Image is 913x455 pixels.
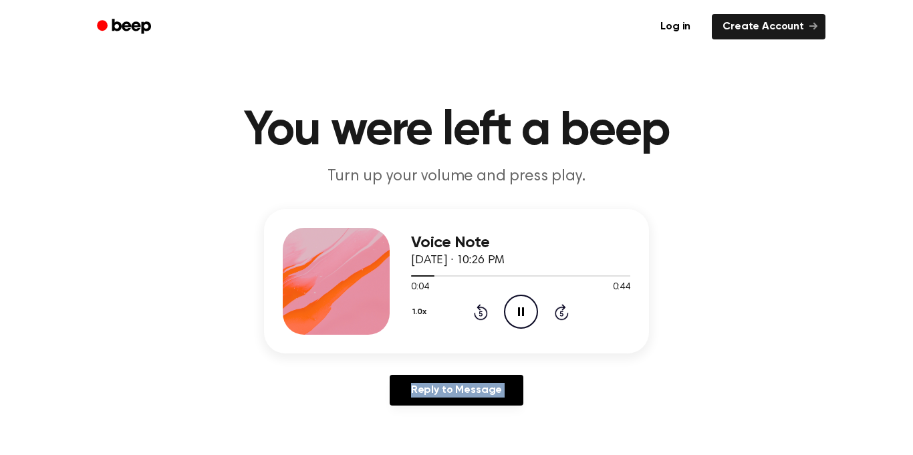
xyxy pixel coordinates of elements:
[200,166,713,188] p: Turn up your volume and press play.
[712,14,825,39] a: Create Account
[647,11,704,42] a: Log in
[411,234,630,252] h3: Voice Note
[114,107,799,155] h1: You were left a beep
[613,281,630,295] span: 0:44
[390,375,523,406] a: Reply to Message
[411,301,431,323] button: 1.0x
[411,281,428,295] span: 0:04
[411,255,505,267] span: [DATE] · 10:26 PM
[88,14,163,40] a: Beep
